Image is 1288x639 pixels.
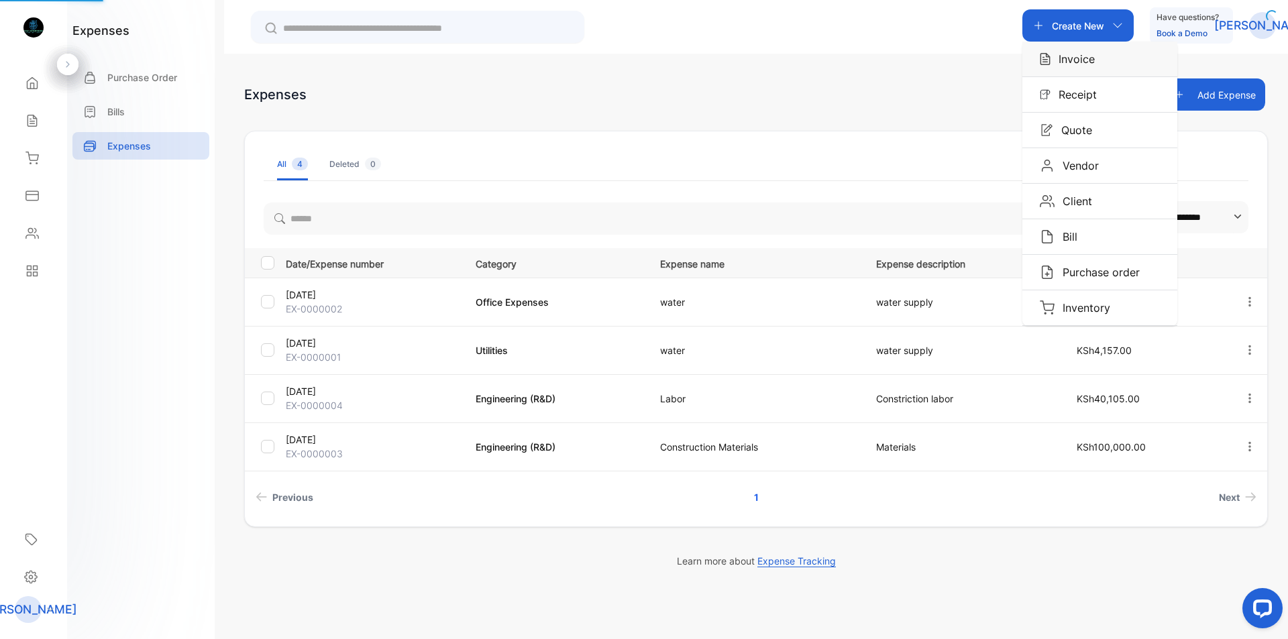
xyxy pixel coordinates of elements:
[1051,86,1097,103] p: Receipt
[72,132,209,160] a: Expenses
[1040,158,1055,173] img: Icon
[272,490,313,504] span: Previous
[1055,158,1099,174] p: Vendor
[286,288,459,302] p: [DATE]
[72,21,129,40] h1: expenses
[660,343,849,357] p: water
[1219,490,1240,504] span: Next
[1053,122,1092,138] p: Quote
[1055,264,1140,280] p: Purchase order
[660,295,849,309] p: water
[1157,28,1207,38] a: Book a Demo
[286,336,459,350] p: [DATE]
[286,432,459,447] p: [DATE]
[1249,9,1276,42] button: [PERSON_NAME]
[476,343,633,357] p: Utilities
[1232,583,1288,639] iframe: LiveChat chat widget
[1040,89,1051,100] img: Icon
[72,64,209,91] a: Purchase Order
[107,139,151,153] p: Expenses
[72,98,209,125] a: Bills
[1157,11,1219,24] p: Have questions?
[1040,194,1055,209] img: Icon
[1077,441,1146,453] span: KSh100,000.00
[1165,78,1265,111] button: Add Expense
[1055,300,1110,316] p: Inventory
[107,70,177,84] p: Purchase Order
[286,302,459,316] p: EX-0000002
[1040,300,1055,315] img: Icon
[476,295,633,309] p: Office Expenses
[1040,123,1053,137] img: Icon
[476,254,633,271] p: Category
[23,17,44,38] img: logo
[365,158,381,170] span: 0
[1040,229,1055,244] img: Icon
[292,158,308,170] span: 4
[1022,9,1134,42] button: Create NewIconInvoiceIconReceiptIconQuoteIconVendorIconClientIconBillIconPurchase orderIconInventory
[286,447,459,461] p: EX-0000003
[1055,193,1092,209] p: Client
[1051,51,1095,67] p: Invoice
[286,254,459,271] p: Date/Expense number
[107,105,125,119] p: Bills
[277,158,308,170] div: All
[1214,485,1262,510] a: Next page
[660,254,849,271] p: Expense name
[876,440,1049,454] p: Materials
[1040,265,1055,280] img: Icon
[876,295,1049,309] p: water supply
[286,398,459,412] p: EX-0000004
[1055,229,1077,245] p: Bill
[1040,52,1051,66] img: Icon
[738,485,775,510] a: Page 1 is your current page
[476,440,633,454] p: Engineering (R&D)
[757,555,836,567] span: Expense Tracking
[245,485,1267,510] ul: Pagination
[876,392,1049,406] p: Constriction labor
[876,254,1049,271] p: Expense description
[244,554,1268,568] p: Learn more about
[1052,19,1104,33] p: Create New
[329,158,381,170] div: Deleted
[244,84,307,105] div: Expenses
[250,485,319,510] a: Previous page
[660,392,849,406] p: Labor
[476,392,633,406] p: Engineering (R&D)
[1077,393,1140,404] span: KSh40,105.00
[876,343,1049,357] p: water supply
[1077,345,1132,356] span: KSh4,157.00
[286,350,459,364] p: EX-0000001
[660,440,849,454] p: Construction Materials
[286,384,459,398] p: [DATE]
